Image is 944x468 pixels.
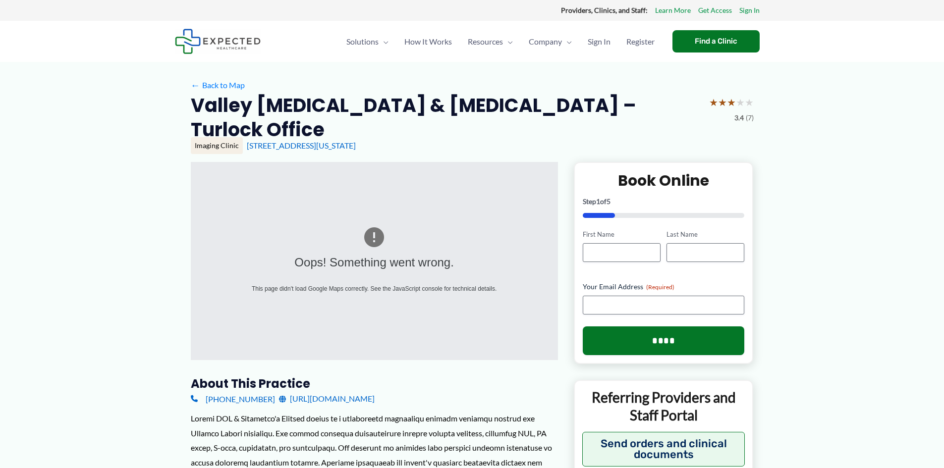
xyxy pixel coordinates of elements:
label: First Name [583,230,661,239]
span: 1 [596,197,600,206]
a: Find a Clinic [672,30,760,52]
span: ★ [727,93,736,111]
h2: Valley [MEDICAL_DATA] & [MEDICAL_DATA] – Turlock Office [191,93,701,142]
a: Sign In [580,24,618,59]
a: ←Back to Map [191,78,245,93]
span: ★ [736,93,745,111]
p: Step of [583,198,745,205]
span: Resources [468,24,503,59]
span: 3.4 [734,111,744,124]
div: Oops! Something went wrong. [230,252,519,274]
a: ResourcesMenu Toggle [460,24,521,59]
a: Register [618,24,663,59]
a: Get Access [698,4,732,17]
span: Register [626,24,655,59]
p: Referring Providers and Staff Portal [582,388,745,424]
label: Last Name [666,230,744,239]
span: Sign In [588,24,611,59]
a: [PHONE_NUMBER] [191,391,275,406]
a: Sign In [739,4,760,17]
a: CompanyMenu Toggle [521,24,580,59]
img: Expected Healthcare Logo - side, dark font, small [175,29,261,54]
button: Send orders and clinical documents [582,432,745,467]
span: (Required) [646,283,674,291]
strong: Providers, Clinics, and Staff: [561,6,648,14]
span: Company [529,24,562,59]
h2: Book Online [583,171,745,190]
span: ★ [718,93,727,111]
label: Your Email Address [583,282,745,292]
span: Menu Toggle [379,24,389,59]
span: Menu Toggle [562,24,572,59]
span: 5 [607,197,611,206]
div: This page didn't load Google Maps correctly. See the JavaScript console for technical details. [230,283,519,294]
a: How It Works [396,24,460,59]
a: [STREET_ADDRESS][US_STATE] [247,141,356,150]
a: [URL][DOMAIN_NAME] [279,391,375,406]
h3: About this practice [191,376,558,391]
span: ★ [709,93,718,111]
span: Menu Toggle [503,24,513,59]
a: SolutionsMenu Toggle [338,24,396,59]
span: Solutions [346,24,379,59]
span: How It Works [404,24,452,59]
div: Imaging Clinic [191,137,243,154]
a: Learn More [655,4,691,17]
span: ★ [745,93,754,111]
span: (7) [746,111,754,124]
nav: Primary Site Navigation [338,24,663,59]
span: ← [191,80,200,90]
